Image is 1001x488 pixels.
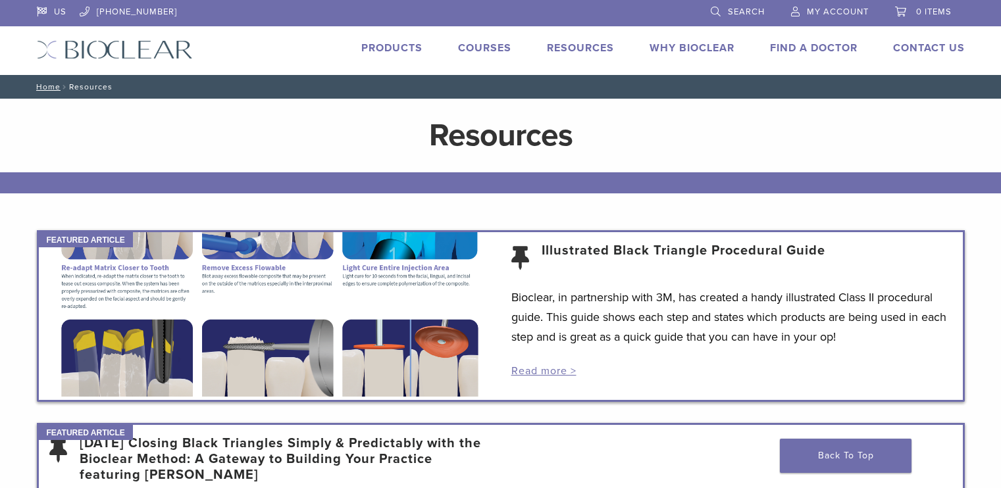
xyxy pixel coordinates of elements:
a: Products [361,41,423,55]
p: Bioclear, in partnership with 3M, has created a handy illustrated Class II procedural guide. This... [511,287,952,347]
span: My Account [807,7,869,17]
nav: Resources [27,75,975,99]
a: Read more > [511,364,577,378]
img: Bioclear [37,40,193,59]
a: Why Bioclear [650,41,734,55]
h1: Resources [195,120,807,151]
a: Find A Doctor [770,41,858,55]
a: Contact Us [893,41,965,55]
a: Courses [458,41,511,55]
a: [DATE] Closing Black Triangles Simply & Predictably with the Bioclear Method: A Gateway to Buildi... [80,435,490,483]
a: Back To Top [780,439,911,473]
a: Resources [547,41,614,55]
span: / [61,84,69,90]
a: Home [32,82,61,91]
span: 0 items [916,7,952,17]
a: Illustrated Black Triangle Procedural Guide [542,243,825,274]
span: Search [728,7,765,17]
